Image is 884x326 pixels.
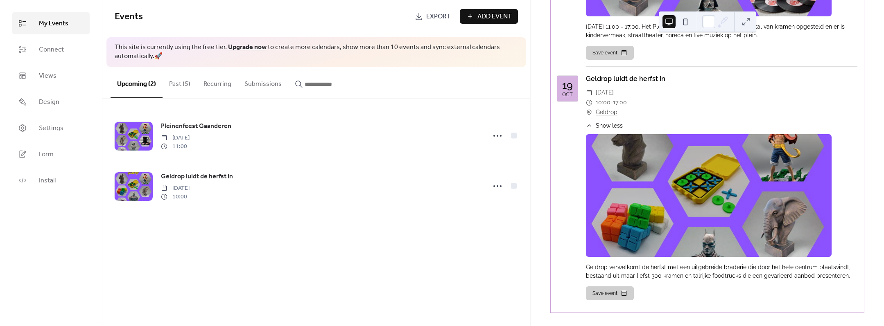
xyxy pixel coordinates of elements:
[228,41,267,54] a: Upgrade now
[12,91,90,113] a: Design
[39,19,68,29] span: My Events
[161,121,231,131] span: Pleinenfeest Gaanderen
[12,143,90,165] a: Form
[596,121,623,130] span: Show less
[12,169,90,191] a: Install
[115,8,143,26] span: Events
[586,74,857,84] div: Geldrop luidt de herfst in
[161,134,190,142] span: [DATE]
[39,45,64,55] span: Connect
[596,108,617,117] a: Geldrop
[610,98,613,108] span: -
[586,46,634,60] button: Save event
[460,9,518,24] button: Add Event
[596,98,610,108] span: 10:00
[477,12,512,22] span: Add Event
[12,12,90,34] a: My Events
[562,92,573,97] div: Oct
[12,38,90,61] a: Connect
[115,43,518,61] span: This site is currently using the free tier. to create more calendars, show more than 10 events an...
[111,67,163,98] button: Upcoming (2)
[586,22,857,40] div: [DATE] 11:00 - 17:00. Het Pleinenfeest in Gaanderen. Er worden tal van kramen opgesteld en er is ...
[161,142,190,151] span: 11:00
[39,97,59,107] span: Design
[39,71,57,81] span: Views
[238,67,288,97] button: Submissions
[586,121,592,130] div: ​
[161,121,231,132] a: Pleinenfeest Gaanderen
[12,65,90,87] a: Views
[586,286,634,300] button: Save event
[163,67,197,97] button: Past (5)
[586,263,857,280] div: Geldrop verwelkomt de herfst met een uitgebreide braderie die door het hele centrum plaatsvindt, ...
[562,80,573,90] div: 19
[161,193,190,201] span: 10:00
[197,67,238,97] button: Recurring
[409,9,457,24] a: Export
[12,117,90,139] a: Settings
[39,176,56,186] span: Install
[586,88,592,98] div: ​
[39,150,54,160] span: Form
[586,108,592,117] div: ​
[613,98,627,108] span: 17:00
[596,88,614,98] span: [DATE]
[426,12,450,22] span: Export
[586,98,592,108] div: ​
[161,171,233,182] a: Geldrop luidt de herfst in
[39,124,63,133] span: Settings
[161,184,190,193] span: [DATE]
[586,121,623,130] button: ​Show less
